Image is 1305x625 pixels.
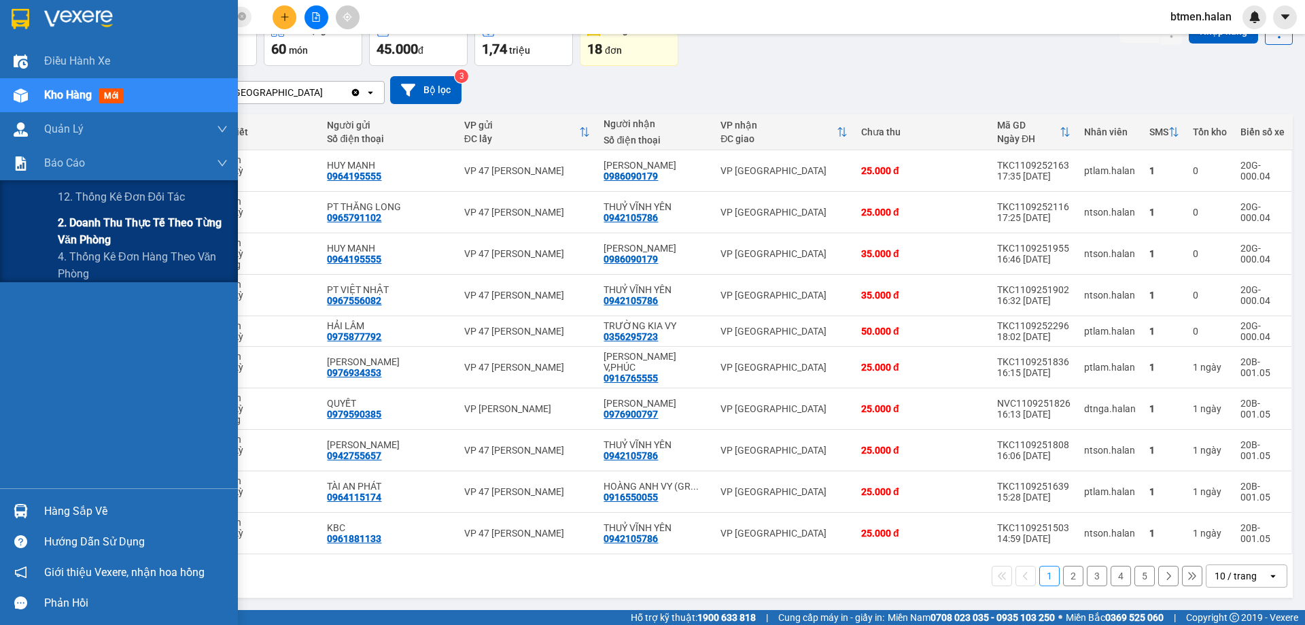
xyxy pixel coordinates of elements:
div: 0986090179 [604,171,658,182]
div: TKC1109251836 [997,356,1071,367]
span: ngày [1200,445,1221,456]
div: THUỶ VĨNH YÊN [604,284,707,295]
div: 0 [1193,326,1227,337]
span: Kho hàng [44,88,92,101]
div: 1 [1149,362,1179,373]
img: warehouse-icon [14,54,28,69]
div: PHẠM GIA [327,356,450,367]
div: ptlam.halan [1084,362,1136,373]
div: VP [GEOGRAPHIC_DATA] [720,362,848,373]
button: 4 [1111,566,1131,586]
div: 0976900797 [604,409,658,420]
div: VP 47 [PERSON_NAME] [464,486,591,497]
div: 50.000 đ [861,326,984,337]
span: Miền Nam [888,610,1055,625]
span: Điều hành xe [44,52,110,69]
span: 4. Thống kê đơn hàng theo văn phòng [58,248,228,282]
div: TKC1109251902 [997,284,1071,295]
div: Bất kỳ [217,207,314,218]
div: Bất kỳ [217,248,314,259]
div: 4 kg [217,301,314,311]
div: 20G-000.04 [1240,284,1285,306]
div: 1 món [217,434,314,445]
div: Bất kỳ [217,528,314,539]
div: VP 47 [PERSON_NAME] [464,528,591,539]
div: 25.000 đ [861,528,984,539]
span: đơn [605,45,622,56]
div: TKC1109251808 [997,439,1071,450]
div: QUYẾT [327,398,450,409]
div: 20G-000.04 [1240,160,1285,182]
div: VP 47 [PERSON_NAME] [464,165,591,176]
div: 15:28 [DATE] [997,492,1071,503]
button: 5 [1134,566,1155,586]
button: plus [273,5,296,29]
div: Ngày ĐH [997,133,1060,144]
div: VP [GEOGRAPHIC_DATA] [720,207,848,218]
div: HẢI LÂM [327,320,450,331]
span: close-circle [238,11,246,24]
svg: open [1268,571,1278,581]
img: warehouse-icon [14,122,28,137]
span: btmen.halan [1160,8,1242,25]
button: file-add [304,5,328,29]
div: 25.000 đ [861,403,984,414]
div: 0942755657 [327,450,381,461]
div: 1 [1149,290,1179,301]
div: PT THĂNG LONG [327,201,450,212]
div: VP gửi [464,120,580,131]
div: 20B-001.05 [1240,481,1285,503]
span: Cung cấp máy in - giấy in: [778,610,884,625]
div: VP [GEOGRAPHIC_DATA] [720,403,848,414]
div: 1 [1149,165,1179,176]
span: Hỗ trợ kỹ thuật: [631,610,756,625]
div: 20B-001.05 [1240,439,1285,461]
div: TÀI AN PHÁT [327,481,450,492]
div: ĐỨC HUY V,PHÚC [604,351,707,373]
div: Hàng sắp về [44,501,228,522]
div: TKC1109252296 [997,320,1071,331]
div: Chi tiết [217,126,314,137]
div: 0.5 kg [217,414,314,425]
div: HUY MẠNH [327,160,450,171]
div: 16:32 [DATE] [997,295,1071,306]
div: Bất kỳ [217,362,314,373]
div: 14:59 [DATE] [997,533,1071,544]
div: VP [GEOGRAPHIC_DATA] [720,290,848,301]
div: VP 47 [PERSON_NAME] [464,207,591,218]
div: ntson.halan [1084,445,1136,456]
span: Giới thiệu Vexere, nhận hoa hồng [44,564,205,581]
span: notification [14,566,27,579]
strong: 1900 633 818 [697,612,756,623]
div: 0964195555 [327,254,381,265]
div: Người nhận [604,118,707,129]
div: VP 47 [PERSON_NAME] [464,248,591,259]
div: VP nhận [720,120,837,131]
div: 1 [1149,445,1179,456]
div: TKC1109252163 [997,160,1071,171]
div: HOÀNG ANH VY (GR M.BẮC) [604,481,707,492]
div: 20G-000.04 [1240,201,1285,223]
div: 1 [1149,486,1179,497]
div: SMS [1149,126,1168,137]
div: VP [GEOGRAPHIC_DATA] [217,86,323,99]
div: 0942105786 [604,212,658,223]
div: Người gửi [327,120,450,131]
div: THUỶ VĨNH YÊN [604,201,707,212]
button: Đã thu45.000đ [369,17,468,66]
span: mới [99,88,124,103]
div: PT VIỆT NHẬT [327,284,450,295]
span: 2. Doanh thu thực tế theo từng văn phòng [58,214,228,248]
span: copyright [1230,613,1239,622]
button: Bộ lọc [390,76,462,104]
div: 16:06 [DATE] [997,450,1071,461]
button: 1 [1039,566,1060,586]
div: ptlam.halan [1084,165,1136,176]
span: message [14,596,27,609]
button: 3 [1087,566,1107,586]
span: ngày [1200,403,1221,414]
div: 20B-001.05 [1240,398,1285,420]
div: 0942105786 [604,533,658,544]
div: 17:25 [DATE] [997,212,1071,223]
div: VP [GEOGRAPHIC_DATA] [720,486,848,497]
